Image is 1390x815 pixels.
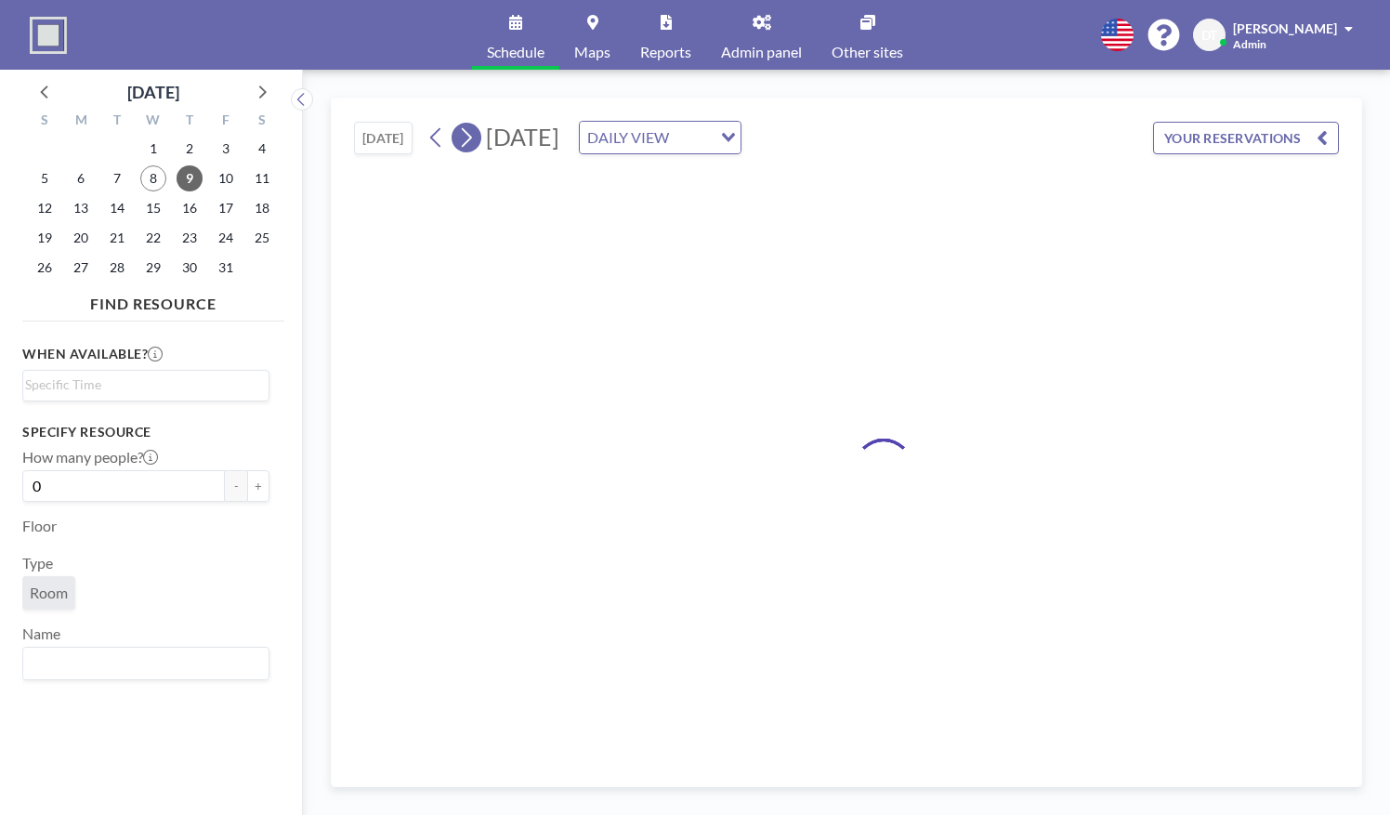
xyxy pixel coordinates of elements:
span: Tuesday, October 14, 2025 [104,195,130,221]
button: + [247,470,269,502]
span: Wednesday, October 29, 2025 [140,255,166,281]
span: Thursday, October 30, 2025 [177,255,203,281]
span: Thursday, October 23, 2025 [177,225,203,251]
div: Search for option [23,371,269,399]
span: Wednesday, October 8, 2025 [140,165,166,191]
div: S [27,110,63,134]
span: Friday, October 31, 2025 [213,255,239,281]
span: [DATE] [486,123,559,151]
span: Thursday, October 2, 2025 [177,136,203,162]
span: Saturday, October 11, 2025 [249,165,275,191]
span: Sunday, October 19, 2025 [32,225,58,251]
span: Maps [574,45,610,59]
div: T [171,110,207,134]
span: Saturday, October 25, 2025 [249,225,275,251]
span: Thursday, October 16, 2025 [177,195,203,221]
span: Other sites [832,45,903,59]
div: T [99,110,136,134]
div: M [63,110,99,134]
img: organization-logo [30,17,67,54]
span: Wednesday, October 1, 2025 [140,136,166,162]
label: Name [22,624,60,643]
span: Sunday, October 12, 2025 [32,195,58,221]
span: Tuesday, October 7, 2025 [104,165,130,191]
span: Tuesday, October 28, 2025 [104,255,130,281]
button: [DATE] [354,122,413,154]
h3: Specify resource [22,424,269,440]
input: Search for option [675,125,710,150]
span: Tuesday, October 21, 2025 [104,225,130,251]
span: Thursday, October 9, 2025 [177,165,203,191]
span: Monday, October 13, 2025 [68,195,94,221]
span: Sunday, October 26, 2025 [32,255,58,281]
label: How many people? [22,448,158,467]
span: Wednesday, October 15, 2025 [140,195,166,221]
span: Monday, October 6, 2025 [68,165,94,191]
span: Friday, October 24, 2025 [213,225,239,251]
span: DT [1201,27,1217,44]
div: S [243,110,280,134]
div: [DATE] [127,79,179,105]
span: Schedule [487,45,544,59]
span: Admin [1233,37,1266,51]
input: Search for option [25,375,258,395]
div: F [207,110,243,134]
div: W [136,110,172,134]
input: Search for option [25,651,258,676]
span: Saturday, October 18, 2025 [249,195,275,221]
span: Admin panel [721,45,802,59]
span: Monday, October 20, 2025 [68,225,94,251]
label: Floor [22,517,57,535]
label: Type [22,554,53,572]
span: Friday, October 10, 2025 [213,165,239,191]
span: [PERSON_NAME] [1233,20,1337,36]
button: - [225,470,247,502]
span: Monday, October 27, 2025 [68,255,94,281]
div: Search for option [580,122,741,153]
span: Saturday, October 4, 2025 [249,136,275,162]
button: YOUR RESERVATIONS [1153,122,1339,154]
span: DAILY VIEW [584,125,673,150]
span: Wednesday, October 22, 2025 [140,225,166,251]
span: Sunday, October 5, 2025 [32,165,58,191]
span: Reports [640,45,691,59]
span: Friday, October 3, 2025 [213,136,239,162]
h4: FIND RESOURCE [22,287,284,313]
div: Search for option [23,648,269,679]
span: Room [30,584,68,601]
span: Friday, October 17, 2025 [213,195,239,221]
